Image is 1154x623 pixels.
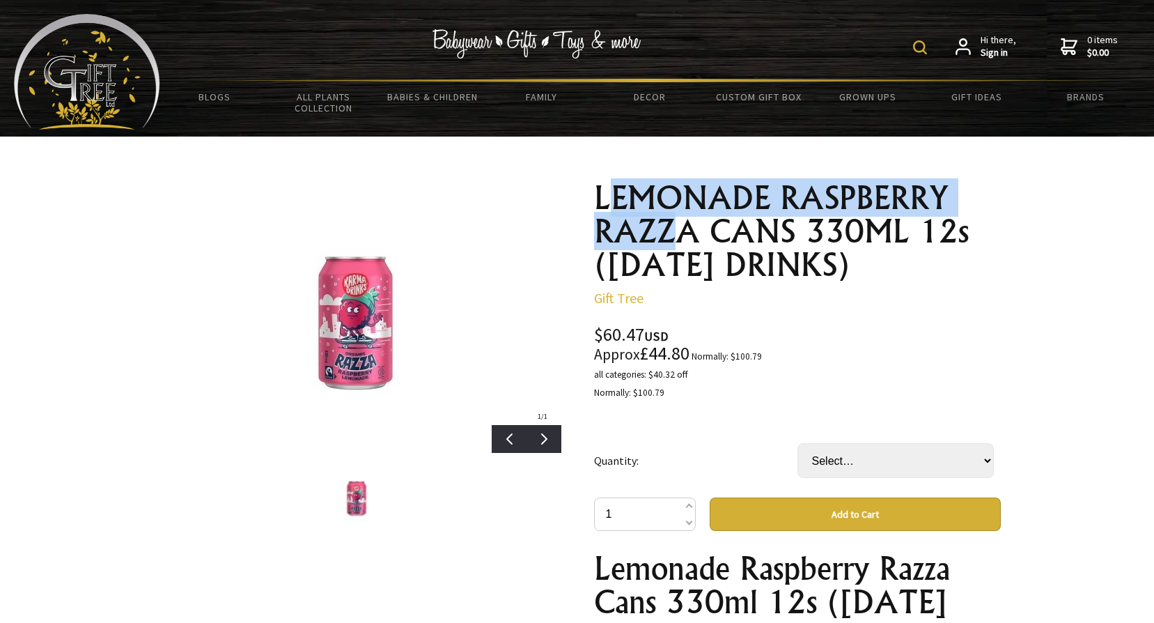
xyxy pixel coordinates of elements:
img: LEMONADE RASPBERRY RAZZA CANS 330ML 12s (KARMA DRINKS) [240,215,474,418]
span: Hi there, [981,34,1016,59]
a: Grown Ups [813,82,922,111]
td: Quantity: [594,424,797,498]
a: BLOGS [160,82,269,111]
h1: LEMONADE RASPBERRY RAZZA CANS 330ML 12s ([DATE] DRINKS) [594,181,1001,282]
a: Family [487,82,595,111]
span: USD [644,328,669,344]
small: all categories: $40.32 off Normally: $100.79 [594,369,687,399]
a: 0 items$0.00 [1061,34,1118,59]
small: Normally: $100.79 [692,351,762,362]
strong: $0.00 [1087,47,1118,59]
a: Brands [1031,82,1140,111]
span: 1 [538,412,541,421]
a: Hi there,Sign in [956,34,1016,59]
img: product search [913,40,927,54]
span: 0 items [1087,33,1118,59]
a: All Plants Collection [269,82,377,123]
img: Babywear - Gifts - Toys & more [432,29,641,59]
a: Babies & Children [378,82,487,111]
button: Add to Cart [710,498,1001,531]
small: Approx [594,345,640,364]
a: Gift Tree [594,289,644,307]
img: LEMONADE RASPBERRY RAZZA CANS 330ML 12s (KARMA DRINKS) [327,470,388,523]
a: Gift Ideas [922,82,1031,111]
span: $60.47 £44.80 [594,323,689,364]
strong: Sign in [981,47,1016,59]
a: Decor [595,82,704,111]
a: Custom Gift Box [705,82,813,111]
img: Babyware - Gifts - Toys and more... [14,14,160,130]
div: /1 [524,408,561,425]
